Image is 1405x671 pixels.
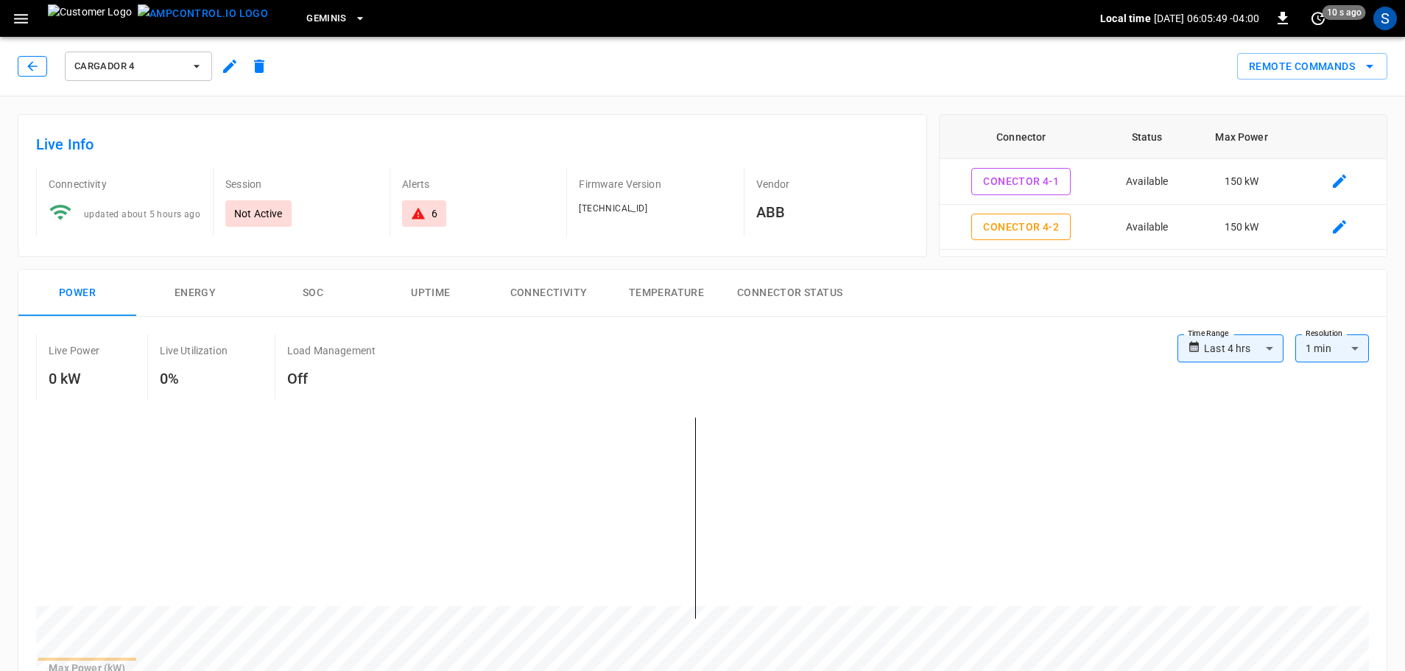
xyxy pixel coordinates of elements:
[136,270,254,317] button: Energy
[1103,205,1191,250] td: Available
[49,343,100,358] p: Live Power
[1306,7,1330,30] button: set refresh interval
[48,4,132,32] img: Customer Logo
[1103,250,1191,295] td: Available
[84,209,200,219] span: updated about 5 hours ago
[1191,115,1292,159] th: Max Power
[579,203,647,214] span: [TECHNICAL_ID]
[287,367,376,390] h6: Off
[1188,328,1229,340] label: Time Range
[1100,11,1151,26] p: Local time
[490,270,608,317] button: Connectivity
[940,115,1103,159] th: Connector
[1191,205,1292,250] td: 150 kW
[138,4,268,23] img: ampcontrol.io logo
[74,58,183,75] span: Cargador 4
[402,177,554,192] p: Alerts
[432,206,437,221] div: 6
[18,270,136,317] button: Power
[160,367,228,390] h6: 0%
[225,177,378,192] p: Session
[940,115,1387,340] table: connector table
[1154,11,1259,26] p: [DATE] 06:05:49 -04:00
[1191,250,1292,295] td: 150 kW
[971,214,1071,241] button: Conector 4-2
[287,343,376,358] p: Load Management
[1103,115,1191,159] th: Status
[756,177,909,192] p: Vendor
[1323,5,1366,20] span: 10 s ago
[1373,7,1397,30] div: profile-icon
[372,270,490,317] button: Uptime
[1237,53,1387,80] div: remote commands options
[65,52,212,81] button: Cargador 4
[234,206,283,221] p: Not Active
[1204,334,1283,362] div: Last 4 hrs
[971,168,1071,195] button: Conector 4-1
[608,270,725,317] button: Temperature
[49,177,201,192] p: Connectivity
[49,367,100,390] h6: 0 kW
[1306,328,1342,340] label: Resolution
[36,133,909,156] h6: Live Info
[756,200,909,224] h6: ABB
[1103,159,1191,205] td: Available
[300,4,372,33] button: Geminis
[725,270,854,317] button: Connector Status
[1237,53,1387,80] button: Remote Commands
[1295,334,1369,362] div: 1 min
[306,10,347,27] span: Geminis
[254,270,372,317] button: SOC
[160,343,228,358] p: Live Utilization
[579,177,731,192] p: Firmware Version
[1191,159,1292,205] td: 150 kW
